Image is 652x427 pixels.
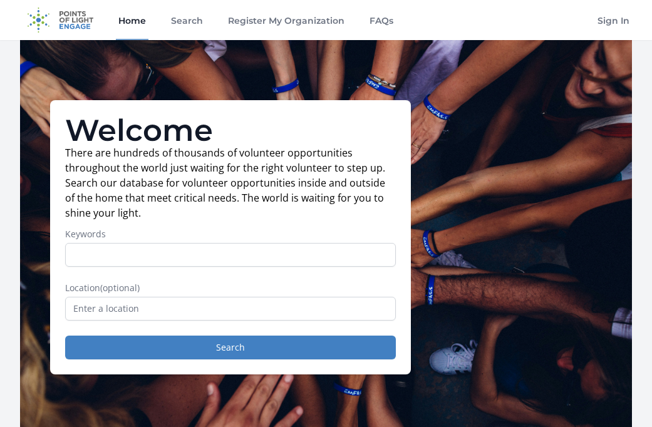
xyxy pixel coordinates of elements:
[65,145,396,220] p: There are hundreds of thousands of volunteer opportunities throughout the world just waiting for ...
[65,228,396,240] label: Keywords
[65,336,396,359] button: Search
[65,297,396,321] input: Enter a location
[100,282,140,294] span: (optional)
[65,282,396,294] label: Location
[65,115,396,145] h1: Welcome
